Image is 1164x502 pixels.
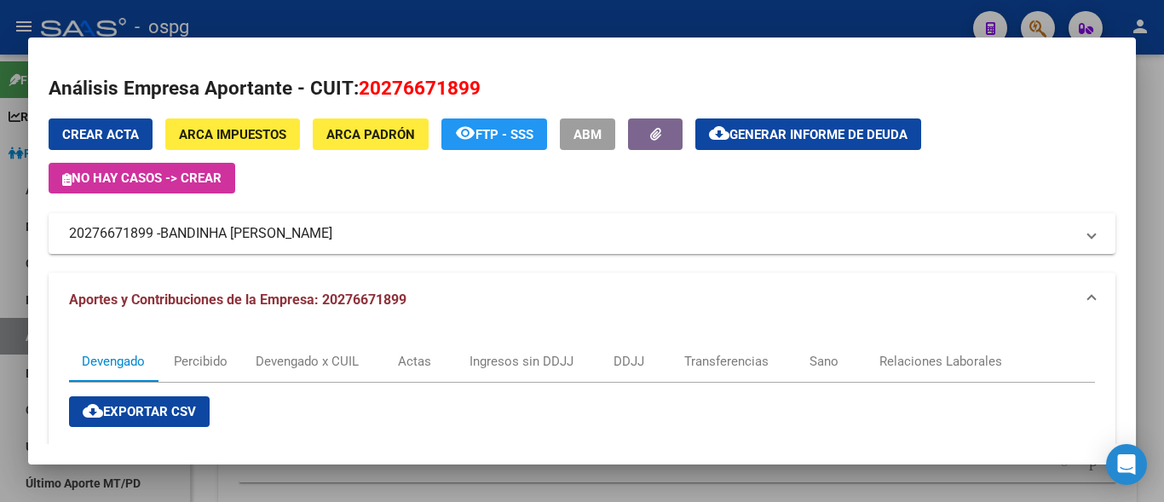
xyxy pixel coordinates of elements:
mat-expansion-panel-header: Aportes y Contribuciones de la Empresa: 20276671899 [49,273,1115,327]
div: DDJJ [614,352,644,371]
mat-icon: cloud_download [709,123,729,143]
div: Relaciones Laborales [879,352,1002,371]
span: BANDINHA [PERSON_NAME] [160,223,332,244]
div: Transferencias [684,352,769,371]
span: ABM [573,127,602,142]
button: ARCA Impuestos [165,118,300,150]
button: Crear Acta [49,118,153,150]
mat-icon: remove_red_eye [455,123,475,143]
span: ARCA Padrón [326,127,415,142]
mat-icon: cloud_download [83,401,103,421]
mat-expansion-panel-header: 20276671899 -BANDINHA [PERSON_NAME] [49,213,1115,254]
span: Aportes y Contribuciones de la Empresa: 20276671899 [69,291,406,308]
div: Ingresos sin DDJJ [470,352,573,371]
span: No hay casos -> Crear [62,170,222,186]
div: Devengado x CUIL [256,352,359,371]
span: Generar informe de deuda [729,127,908,142]
span: Exportar CSV [83,404,196,419]
span: FTP - SSS [475,127,533,142]
span: 20276671899 [359,77,481,99]
button: ARCA Padrón [313,118,429,150]
mat-panel-title: 20276671899 - [69,223,1075,244]
button: Generar informe de deuda [695,118,921,150]
span: Crear Acta [62,127,139,142]
button: ABM [560,118,615,150]
button: No hay casos -> Crear [49,163,235,193]
div: Actas [398,352,431,371]
div: Devengado [82,352,145,371]
div: Percibido [174,352,228,371]
button: FTP - SSS [441,118,547,150]
button: Exportar CSV [69,396,210,427]
div: Sano [810,352,838,371]
span: ARCA Impuestos [179,127,286,142]
div: Open Intercom Messenger [1106,444,1147,485]
h2: Análisis Empresa Aportante - CUIT: [49,74,1115,103]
